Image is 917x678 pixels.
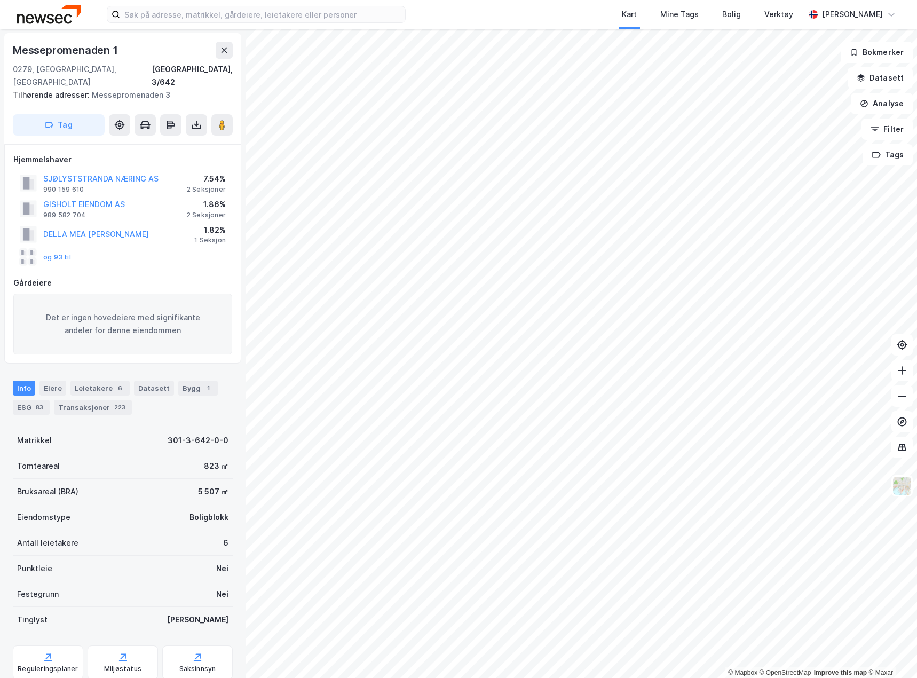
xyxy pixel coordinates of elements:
div: Bygg [178,381,218,396]
div: ESG [13,400,50,415]
div: Det er ingen hovedeiere med signifikante andeler for denne eiendommen [13,294,232,354]
div: Kart [622,8,637,21]
div: Tinglyst [17,613,48,626]
div: Festegrunn [17,588,59,601]
div: Mine Tags [660,8,699,21]
div: 0279, [GEOGRAPHIC_DATA], [GEOGRAPHIC_DATA] [13,63,152,89]
div: Antall leietakere [17,537,78,549]
div: [PERSON_NAME] [167,613,228,626]
div: 2 Seksjoner [187,185,226,194]
div: Eiendomstype [17,511,70,524]
div: Leietakere [70,381,130,396]
div: 5 507 ㎡ [198,485,228,498]
div: 823 ㎡ [204,460,228,472]
div: Datasett [134,381,174,396]
div: Transaksjoner [54,400,132,415]
div: Miljøstatus [104,665,141,673]
img: newsec-logo.f6e21ccffca1b3a03d2d.png [17,5,81,23]
div: Boligblokk [189,511,228,524]
div: [PERSON_NAME] [822,8,883,21]
a: Mapbox [728,669,757,676]
button: Analyse [851,93,913,114]
div: Messepromenaden 3 [13,89,224,101]
div: 1.82% [194,224,226,236]
a: OpenStreetMap [760,669,811,676]
div: 989 582 704 [43,211,86,219]
img: Z [892,476,912,496]
div: 7.54% [187,172,226,185]
div: Tomteareal [17,460,60,472]
div: 301-3-642-0-0 [168,434,228,447]
div: Eiere [39,381,66,396]
button: Tag [13,114,105,136]
div: Saksinnsyn [179,665,216,673]
div: 2 Seksjoner [187,211,226,219]
div: 6 [223,537,228,549]
div: Info [13,381,35,396]
div: 1.86% [187,198,226,211]
div: Nei [216,562,228,575]
span: Tilhørende adresser: [13,90,92,99]
div: Punktleie [17,562,52,575]
div: 990 159 610 [43,185,84,194]
button: Bokmerker [841,42,913,63]
div: Bruksareal (BRA) [17,485,78,498]
button: Filter [861,119,913,140]
div: Nei [216,588,228,601]
a: Improve this map [814,669,867,676]
div: Hjemmelshaver [13,153,232,166]
div: 1 Seksjon [194,236,226,245]
button: Tags [863,144,913,165]
div: 223 [112,402,128,413]
div: 1 [203,383,214,393]
div: Verktøy [764,8,793,21]
input: Søk på adresse, matrikkel, gårdeiere, leietakere eller personer [120,6,405,22]
iframe: Chat Widget [864,627,917,678]
button: Datasett [848,67,913,89]
div: 6 [115,383,125,393]
div: 83 [34,402,45,413]
div: Reguleringsplaner [18,665,78,673]
div: Messepromenaden 1 [13,42,120,59]
div: Matrikkel [17,434,52,447]
div: [GEOGRAPHIC_DATA], 3/642 [152,63,233,89]
div: Bolig [722,8,741,21]
div: Gårdeiere [13,277,232,289]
